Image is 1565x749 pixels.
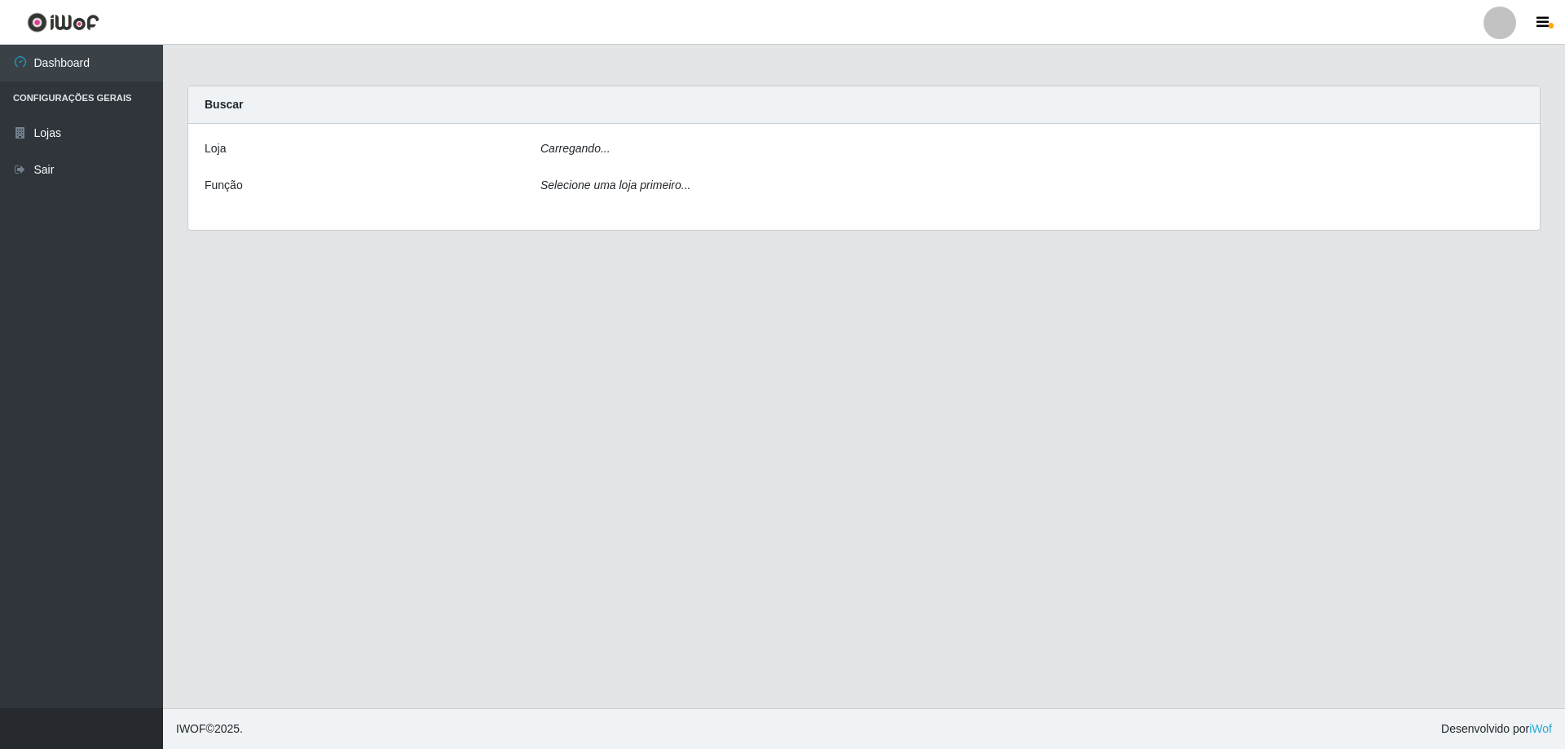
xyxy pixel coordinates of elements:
i: Selecione uma loja primeiro... [540,178,690,192]
span: IWOF [176,722,206,735]
a: iWof [1529,722,1552,735]
span: Desenvolvido por [1441,720,1552,738]
label: Função [205,177,243,194]
label: Loja [205,140,226,157]
span: © 2025 . [176,720,243,738]
i: Carregando... [540,142,611,155]
img: CoreUI Logo [27,12,99,33]
strong: Buscar [205,98,243,111]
